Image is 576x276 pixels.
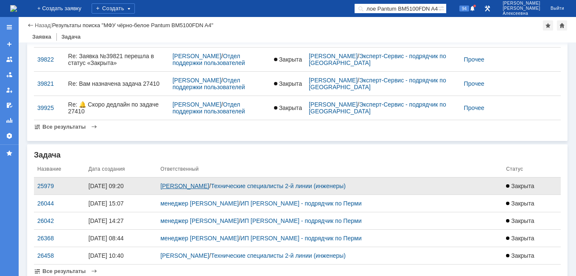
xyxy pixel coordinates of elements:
[160,200,499,207] div: /
[37,56,62,63] a: 39822
[50,22,52,28] div: |
[160,217,239,224] a: менеджер [PERSON_NAME]
[37,80,62,87] a: 39821
[173,53,245,66] a: Отдел поддержки пользователей
[85,161,157,177] th: Дата создания
[68,53,166,66] a: Re: Заявка №39821 перешла в статус «Закрыта»
[3,37,16,51] a: Создать заявку
[89,183,154,189] div: [DATE] 09:20
[309,77,457,90] div: /
[3,68,16,82] a: Заявки в моей ответственности
[3,53,16,66] a: Заявки на командах
[309,101,457,115] div: /
[459,6,469,11] span: 94
[309,53,358,59] a: [PERSON_NAME]
[173,77,245,90] a: Отдел поддержки пользователей
[309,101,448,115] a: Эксперт-Сервис - подрядчик по [GEOGRAPHIC_DATA]
[37,183,82,189] a: 25979
[506,252,557,259] a: Закрыта
[37,252,82,259] a: 26458
[309,77,358,84] a: [PERSON_NAME]
[37,200,82,207] div: 26044
[68,101,166,115] a: Re: 🔔 Скоро дедлайн по задаче 27410
[506,217,534,224] span: Закрыта
[92,3,135,14] div: Создать
[34,151,561,159] div: Задача
[42,124,86,130] span: Все результаты
[27,31,56,43] a: Заявка
[211,183,346,189] a: Технические специалисты 2-й линии (инженеры)
[506,183,534,189] span: Закрыта
[160,217,499,224] div: /
[89,200,154,207] a: [DATE] 15:07
[464,80,484,87] a: Прочее
[89,252,154,259] a: [DATE] 10:40
[506,200,557,207] a: Закрыта
[173,53,221,59] a: [PERSON_NAME]
[10,5,17,12] img: logo
[160,252,499,259] div: /
[37,217,82,224] a: 26042
[274,80,302,87] a: Закрыта
[42,268,86,274] span: Все результаты
[52,22,213,28] div: Результаты поиска "МФУ чёрно-белое Pantum BM5100FDN A4"
[160,200,239,207] a: менеджер [PERSON_NAME]
[503,11,540,16] span: Алексеевна
[482,3,492,14] a: Перейти в интерфейс администратора
[160,252,209,259] a: [PERSON_NAME]
[503,1,540,6] span: [PERSON_NAME]
[160,235,499,242] div: /
[173,101,267,115] div: /
[506,183,557,189] a: Закрыта
[89,217,154,224] a: [DATE] 14:27
[173,101,245,115] a: Отдел поддержки пользователей
[506,252,534,259] span: Закрыта
[160,183,209,189] a: [PERSON_NAME]
[240,235,362,242] a: ИП [PERSON_NAME] - подрядчик по Перми
[506,217,557,224] a: Закрыта
[37,104,62,111] a: 39925
[173,53,267,66] div: /
[464,56,484,63] a: Прочее
[34,161,85,177] th: Название
[157,161,503,177] th: Ответственный
[173,101,221,108] a: [PERSON_NAME]
[543,20,553,31] div: Добавить в избранное
[173,77,267,90] div: /
[10,5,17,12] a: Перейти на домашнюю страницу
[89,235,154,242] a: [DATE] 08:44
[503,6,540,11] span: [PERSON_NAME]
[503,161,561,177] th: Статус
[438,4,446,12] span: Расширенный поиск
[3,99,16,112] a: Мои согласования
[506,235,534,242] span: Закрыта
[309,53,457,66] div: /
[274,104,302,111] a: Закрыта
[3,83,16,97] a: Мои заявки
[35,22,50,28] a: Назад
[68,80,166,87] a: Re: Вам назначена задача 27410
[160,183,499,189] div: /
[173,77,221,84] a: [PERSON_NAME]
[309,101,358,108] a: [PERSON_NAME]
[56,31,86,43] a: Задача
[3,114,16,127] a: Отчеты
[309,77,448,90] a: Эксперт-Сервис - подрядчик по [GEOGRAPHIC_DATA]
[37,235,82,242] a: 26368
[464,104,484,111] a: Прочее
[240,200,362,207] a: ИП [PERSON_NAME] - подрядчик по Перми
[309,53,448,66] a: Эксперт-Сервис - подрядчик по [GEOGRAPHIC_DATA]
[274,56,302,63] a: Закрыта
